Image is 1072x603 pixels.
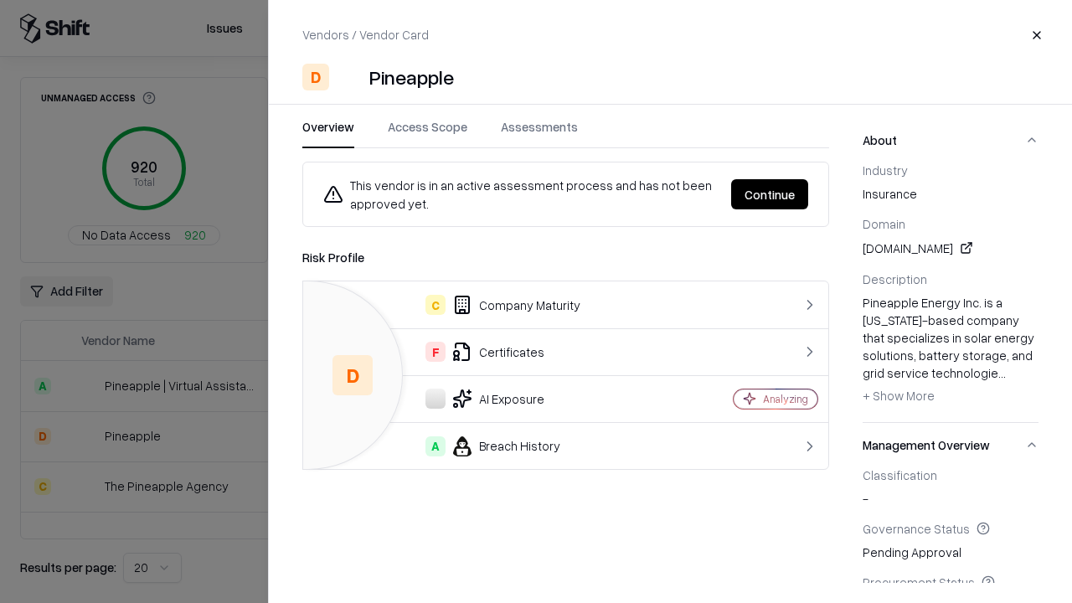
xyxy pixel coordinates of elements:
[863,423,1038,467] button: Management Overview
[501,118,578,148] button: Assessments
[302,247,829,267] div: Risk Profile
[317,342,675,362] div: Certificates
[863,162,1038,178] div: Industry
[863,388,935,403] span: + Show More
[425,436,446,456] div: A
[388,118,467,148] button: Access Scope
[863,575,1038,590] div: Procurement Status
[731,179,808,209] button: Continue
[863,467,1038,508] div: -
[863,162,1038,422] div: About
[323,176,718,213] div: This vendor is in an active assessment process and has not been approved yet.
[425,342,446,362] div: F
[332,355,373,395] div: D
[302,64,329,90] div: D
[998,365,1006,380] span: ...
[336,64,363,90] img: Pineapple
[863,118,1038,162] button: About
[863,216,1038,231] div: Domain
[317,389,675,409] div: AI Exposure
[317,295,675,315] div: Company Maturity
[863,521,1038,536] div: Governance Status
[425,295,446,315] div: C
[302,118,354,148] button: Overview
[317,436,675,456] div: Breach History
[863,467,1038,482] div: Classification
[863,271,1038,286] div: Description
[369,64,454,90] div: Pineapple
[863,185,1038,203] span: insurance
[863,294,1038,410] div: Pineapple Energy Inc. is a [US_STATE]-based company that specializes in solar energy solutions, b...
[863,521,1038,561] div: Pending Approval
[763,392,808,406] div: Analyzing
[863,238,1038,258] div: [DOMAIN_NAME]
[302,26,429,44] p: Vendors / Vendor Card
[863,382,935,409] button: + Show More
